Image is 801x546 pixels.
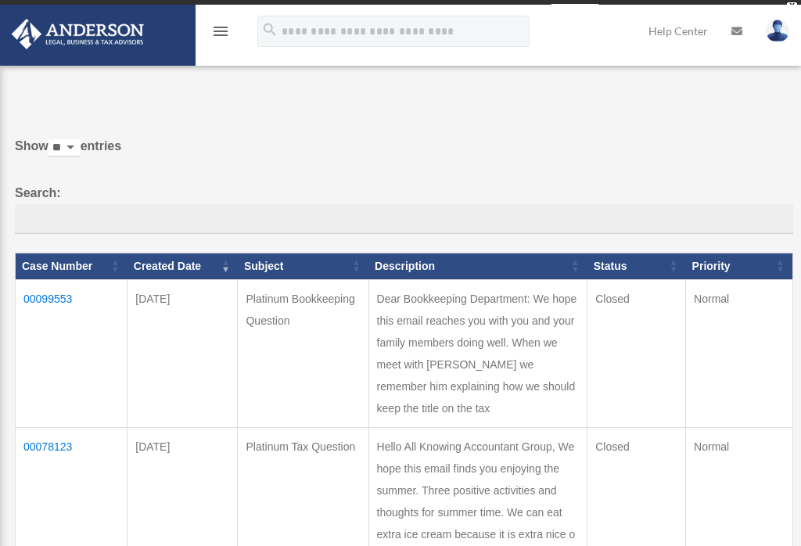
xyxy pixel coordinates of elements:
[15,204,793,234] input: Search:
[787,2,797,12] div: close
[368,279,587,427] td: Dear Bookkeeping Department: We hope this email reaches you with you and your family members doin...
[686,253,793,279] th: Priority: activate to sort column ascending
[551,4,599,23] a: survey
[15,182,793,234] label: Search:
[261,21,278,38] i: search
[766,20,789,42] img: User Pic
[368,253,587,279] th: Description: activate to sort column ascending
[686,279,793,427] td: Normal
[15,135,793,173] label: Show entries
[211,27,230,41] a: menu
[587,279,686,427] td: Closed
[128,253,238,279] th: Created Date: activate to sort column ascending
[7,19,149,49] img: Anderson Advisors Platinum Portal
[16,253,128,279] th: Case Number: activate to sort column ascending
[128,279,238,427] td: [DATE]
[202,4,544,23] div: Get a chance to win 6 months of Platinum for free just by filling out this
[587,253,686,279] th: Status: activate to sort column ascending
[238,253,368,279] th: Subject: activate to sort column ascending
[16,279,128,427] td: 00099553
[211,22,230,41] i: menu
[238,279,368,427] td: Platinum Bookkeeping Question
[48,139,81,157] select: Showentries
